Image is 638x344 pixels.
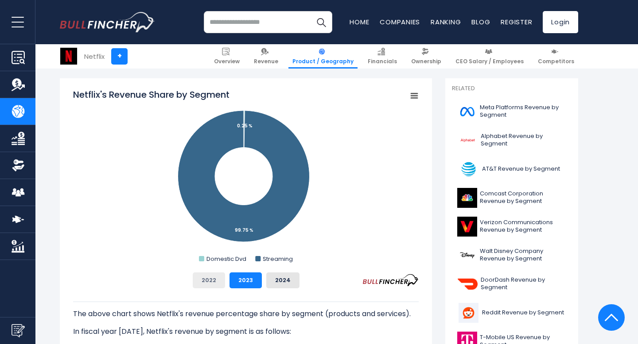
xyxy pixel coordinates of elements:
[230,272,262,288] button: 2023
[235,227,253,233] tspan: 99.75 %
[206,255,246,263] text: Domestic Dvd
[73,88,419,265] svg: Netflix's Revenue Share by Segment
[411,58,441,65] span: Ownership
[481,133,566,148] span: Alphabet Revenue by Segment
[60,12,155,32] img: bullfincher logo
[431,17,461,27] a: Ranking
[480,104,566,119] span: Meta Platforms Revenue by Segment
[292,58,354,65] span: Product / Geography
[407,44,445,69] a: Ownership
[288,44,358,69] a: Product / Geography
[60,12,155,32] a: Go to homepage
[263,255,293,263] text: Streaming
[457,159,479,179] img: T logo
[457,188,477,208] img: CMCSA logo
[364,44,401,69] a: Financials
[538,58,574,65] span: Competitors
[210,44,244,69] a: Overview
[73,88,230,101] tspan: Netflix's Revenue Share by Segment
[452,243,572,268] a: Walt Disney Company Revenue by Segment
[457,245,477,265] img: DIS logo
[452,301,572,325] a: Reddit Revenue by Segment
[310,11,332,33] button: Search
[457,303,479,323] img: RDDT logo
[452,272,572,296] a: DoorDash Revenue by Segment
[451,44,528,69] a: CEO Salary / Employees
[543,11,578,33] a: Login
[501,17,532,27] a: Register
[482,309,564,317] span: Reddit Revenue by Segment
[214,58,240,65] span: Overview
[73,309,419,319] p: The above chart shows Netflix's revenue percentage share by segment (products and services).
[111,48,128,65] a: +
[60,48,77,65] img: NFLX logo
[471,17,490,27] a: Blog
[452,157,572,181] a: AT&T Revenue by Segment
[452,85,572,92] p: Related
[482,165,560,173] span: AT&T Revenue by Segment
[534,44,578,69] a: Competitors
[455,58,524,65] span: CEO Salary / Employees
[12,159,25,172] img: Ownership
[193,272,225,288] button: 2022
[350,17,369,27] a: Home
[452,214,572,239] a: Verizon Communications Revenue by Segment
[457,274,478,294] img: DASH logo
[254,58,278,65] span: Revenue
[480,248,566,263] span: Walt Disney Company Revenue by Segment
[237,122,253,129] tspan: 0.25 %
[452,99,572,124] a: Meta Platforms Revenue by Segment
[368,58,397,65] span: Financials
[452,128,572,153] a: Alphabet Revenue by Segment
[457,217,477,237] img: VZ logo
[481,276,566,291] span: DoorDash Revenue by Segment
[250,44,282,69] a: Revenue
[480,219,566,234] span: Verizon Communications Revenue by Segment
[452,186,572,210] a: Comcast Corporation Revenue by Segment
[84,51,105,61] div: Netflix
[380,17,420,27] a: Companies
[480,190,566,205] span: Comcast Corporation Revenue by Segment
[266,272,300,288] button: 2024
[73,326,419,337] p: In fiscal year [DATE], Netflix's revenue by segment is as follows:
[457,130,478,150] img: GOOGL logo
[457,102,477,122] img: META logo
